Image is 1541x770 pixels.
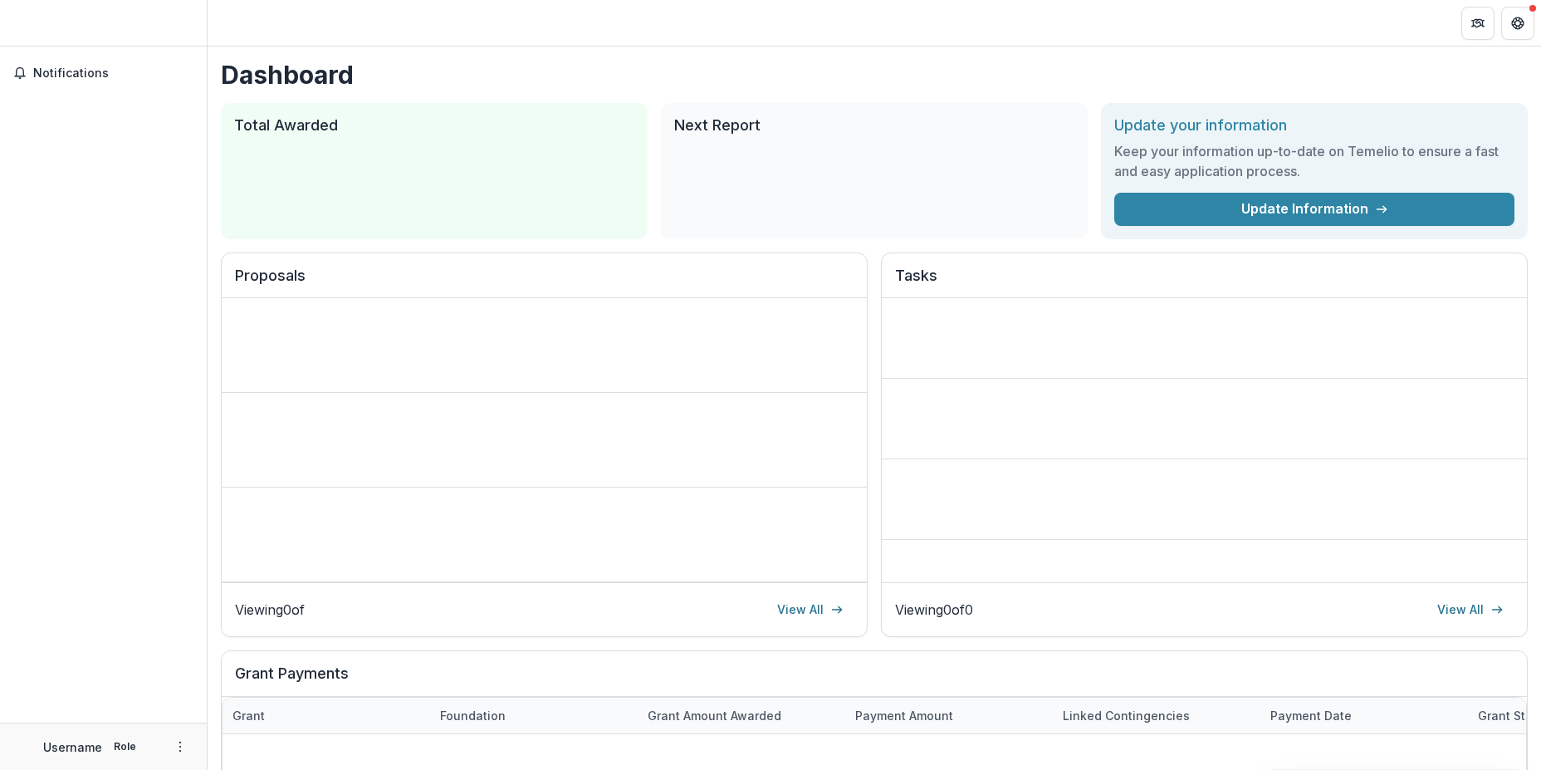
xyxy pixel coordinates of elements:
a: View All [1427,596,1514,623]
p: Username [43,738,102,756]
h2: Next Report [674,116,1074,135]
a: View All [767,596,854,623]
button: Partners [1461,7,1495,40]
h3: Keep your information up-to-date on Temelio to ensure a fast and easy application process. [1114,141,1514,181]
h2: Total Awarded [234,116,634,135]
button: More [170,737,190,757]
h2: Update your information [1114,116,1514,135]
h2: Tasks [895,267,1514,298]
button: Notifications [7,60,200,86]
span: Notifications [33,66,193,81]
button: Get Help [1501,7,1534,40]
a: Update Information [1114,193,1514,226]
h2: Proposals [235,267,854,298]
p: Role [109,739,141,754]
p: Viewing 0 of [235,600,305,620]
h1: Dashboard [221,60,1528,90]
h2: Grant Payments [235,665,1514,696]
p: Viewing 0 of 0 [895,600,973,620]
